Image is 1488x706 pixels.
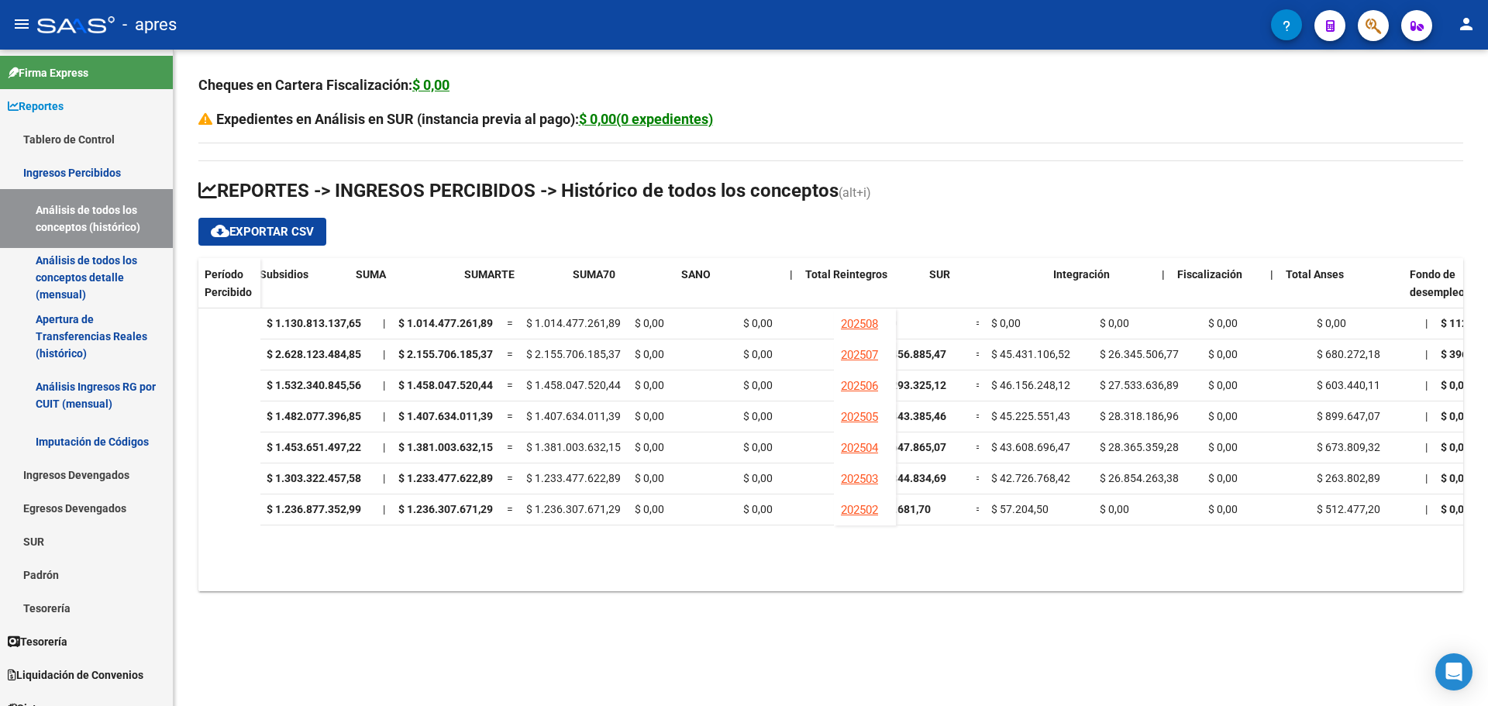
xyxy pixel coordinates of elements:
[526,317,621,329] span: $ 1.014.477.261,89
[398,348,493,360] span: $ 2.155.706.185,37
[743,410,773,422] span: $ 0,00
[1264,258,1280,323] datatable-header-cell: |
[398,379,493,391] span: $ 1.458.047.520,44
[1425,441,1428,453] span: |
[507,317,513,329] span: =
[350,258,458,323] datatable-header-cell: SUMA
[839,185,871,200] span: (alt+i)
[1208,472,1238,484] span: $ 0,00
[1317,379,1380,391] span: $ 603.440,11
[1100,472,1179,484] span: $ 26.854.263,38
[398,441,493,453] span: $ 1.381.003.632,15
[867,441,946,453] span: $ 72.647.865,07
[1280,258,1388,323] datatable-header-cell: Total Anses
[976,410,982,422] span: =
[635,503,664,515] span: $ 0,00
[383,410,385,422] span: |
[991,348,1070,360] span: $ 45.431.106,52
[790,268,793,281] span: |
[841,317,878,331] span: 202508
[383,348,385,360] span: |
[1208,441,1238,453] span: $ 0,00
[526,348,621,360] span: $ 2.155.706.185,37
[841,441,878,455] span: 202504
[976,441,982,453] span: =
[841,503,878,517] span: 202502
[991,317,1021,329] span: $ 0,00
[383,472,385,484] span: |
[1208,317,1238,329] span: $ 0,00
[1425,472,1428,484] span: |
[1208,503,1238,515] span: $ 0,00
[211,222,229,240] mat-icon: cloud_download
[398,472,493,484] span: $ 1.233.477.622,89
[507,441,513,453] span: =
[507,472,513,484] span: =
[635,348,664,360] span: $ 0,00
[1208,348,1238,360] span: $ 0,00
[226,258,334,323] datatable-header-cell: Total Subsidios
[991,441,1070,453] span: $ 43.608.696,47
[923,258,1047,323] datatable-header-cell: SUR
[976,503,982,515] span: =
[1100,503,1129,515] span: $ 0,00
[1156,258,1171,323] datatable-header-cell: |
[398,410,493,422] span: $ 1.407.634.011,39
[1208,379,1238,391] span: $ 0,00
[267,441,361,453] strong: $ 1.453.651.497,22
[681,268,711,281] span: SANO
[412,74,449,96] div: $ 0,00
[1047,258,1156,323] datatable-header-cell: Integración
[398,317,493,329] span: $ 1.014.477.261,89
[267,472,361,484] strong: $ 1.303.322.457,58
[841,379,878,393] span: 202506
[1317,503,1380,515] span: $ 512.477,20
[867,348,946,360] span: $ 72.456.885,47
[1425,348,1428,360] span: |
[991,472,1070,484] span: $ 42.726.768,42
[198,77,449,93] strong: Cheques en Cartera Fiscalización:
[398,503,493,515] span: $ 1.236.307.671,29
[991,379,1070,391] span: $ 46.156.248,12
[232,268,308,281] span: Total Subsidios
[122,8,177,42] span: - apres
[526,503,621,515] span: $ 1.236.307.671,29
[458,258,567,323] datatable-header-cell: SUMARTE
[1441,379,1470,391] span: $ 0,00
[1317,441,1380,453] span: $ 673.809,32
[573,268,615,281] span: SUMA70
[507,503,513,515] span: =
[635,472,664,484] span: $ 0,00
[1410,268,1465,298] span: Fondo de desempleo
[976,317,982,329] span: =
[1100,441,1179,453] span: $ 28.365.359,28
[743,348,773,360] span: $ 0,00
[1270,268,1273,281] span: |
[1441,410,1470,422] span: $ 0,00
[743,441,773,453] span: $ 0,00
[929,268,950,281] span: SUR
[635,317,664,329] span: $ 0,00
[1425,379,1428,391] span: |
[1425,317,1428,329] span: |
[805,268,887,281] span: Total Reintegros
[12,15,31,33] mat-icon: menu
[784,258,799,323] datatable-header-cell: |
[356,268,386,281] span: SUMA
[211,225,314,239] span: Exportar CSV
[383,317,385,329] span: |
[526,410,621,422] span: $ 1.407.634.011,39
[1317,410,1380,422] span: $ 899.647,07
[267,317,361,329] strong: $ 1.130.813.137,65
[841,348,878,362] span: 202507
[867,410,946,422] span: $ 74.443.385,46
[1100,379,1179,391] span: $ 27.533.636,89
[675,258,784,323] datatable-header-cell: SANO
[8,98,64,115] span: Reportes
[1317,348,1380,360] span: $ 680.272,18
[8,633,67,650] span: Tesorería
[205,268,252,298] span: Período Percibido
[567,258,675,323] datatable-header-cell: SUMA70
[1441,472,1470,484] span: $ 0,00
[507,348,513,360] span: =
